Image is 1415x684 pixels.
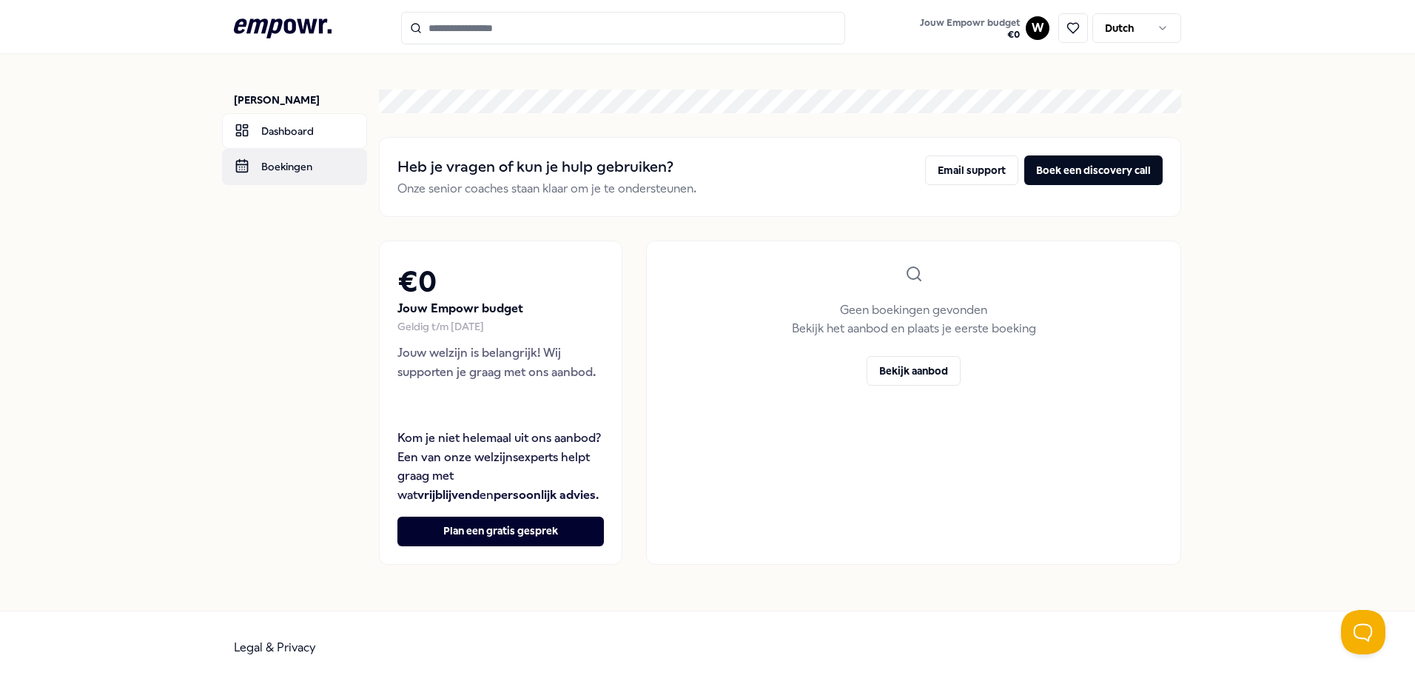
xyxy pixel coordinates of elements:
p: Onze senior coaches staan klaar om je te ondersteunen. [397,179,696,198]
button: Email support [925,155,1018,185]
a: Boekingen [222,149,367,184]
a: Email support [925,155,1018,198]
button: Plan een gratis gesprek [397,517,604,546]
p: Jouw Empowr budget [397,299,604,318]
strong: vrijblijvend [417,488,480,502]
strong: persoonlijk advies [494,488,596,502]
span: Jouw Empowr budget [920,17,1020,29]
button: Boek een discovery call [1024,155,1163,185]
button: Bekijk aanbod [867,356,961,386]
a: Jouw Empowr budget€0 [914,13,1026,44]
p: Jouw welzijn is belangrijk! Wij supporten je graag met ons aanbod. [397,343,604,381]
p: Geen boekingen gevonden Bekijk het aanbod en plaats je eerste boeking [792,301,1036,338]
input: Search for products, categories or subcategories [401,12,845,44]
p: Kom je niet helemaal uit ons aanbod? Een van onze welzijnsexperts helpt graag met wat en . [397,429,604,504]
h2: Heb je vragen of kun je hulp gebruiken? [397,155,696,179]
h2: € 0 [397,259,604,306]
span: € 0 [920,29,1020,41]
button: W [1026,16,1049,40]
button: Jouw Empowr budget€0 [917,14,1023,44]
iframe: Help Scout Beacon - Open [1341,610,1385,654]
a: Legal & Privacy [234,640,316,654]
div: Geldig t/m [DATE] [397,318,604,335]
a: Dashboard [222,113,367,149]
p: [PERSON_NAME] [234,93,367,107]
